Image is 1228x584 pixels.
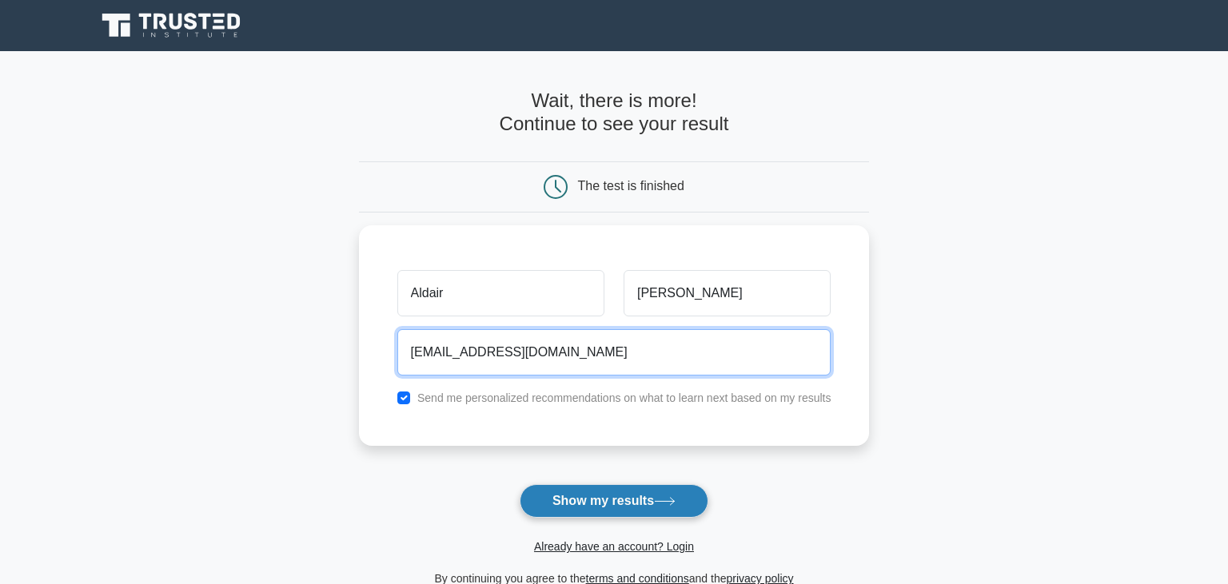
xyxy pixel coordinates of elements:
label: Send me personalized recommendations on what to learn next based on my results [417,391,831,404]
div: The test is finished [578,179,684,193]
input: Email [397,329,831,375]
a: Already have an account? Login [534,540,694,553]
input: Last name [624,270,831,316]
h4: Wait, there is more! Continue to see your result [359,89,870,136]
input: First name [397,270,604,316]
button: Show my results [520,484,708,518]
